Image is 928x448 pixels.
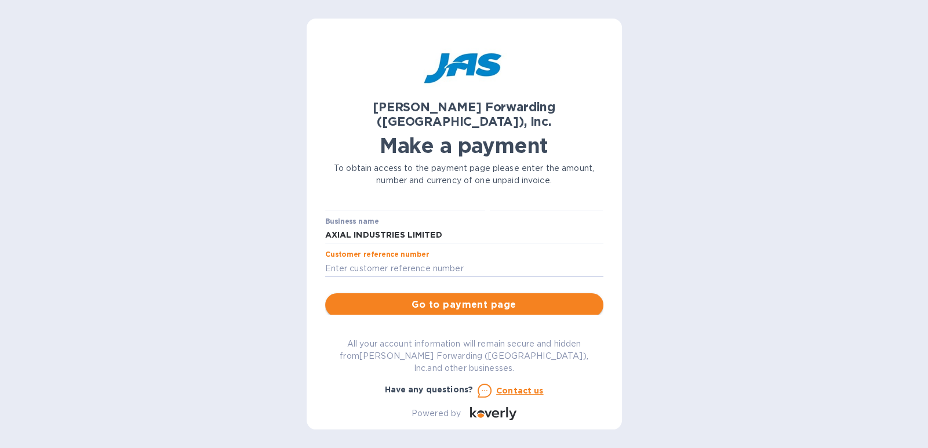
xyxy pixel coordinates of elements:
input: Enter business name [325,227,603,244]
p: All your account information will remain secure and hidden from [PERSON_NAME] Forwarding ([GEOGRA... [325,338,603,374]
p: To obtain access to the payment page please enter the amount, number and currency of one unpaid i... [325,162,603,187]
b: Have any questions? [385,385,474,394]
input: Enter customer reference number [325,260,603,277]
label: Customer reference number [325,252,429,258]
h1: Make a payment [325,133,603,158]
b: [PERSON_NAME] Forwarding ([GEOGRAPHIC_DATA]), Inc. [373,100,555,129]
span: Go to payment page [334,298,594,312]
button: Go to payment page [325,293,603,316]
label: Business name [325,218,379,225]
u: Contact us [496,386,544,395]
p: Powered by [412,407,461,420]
